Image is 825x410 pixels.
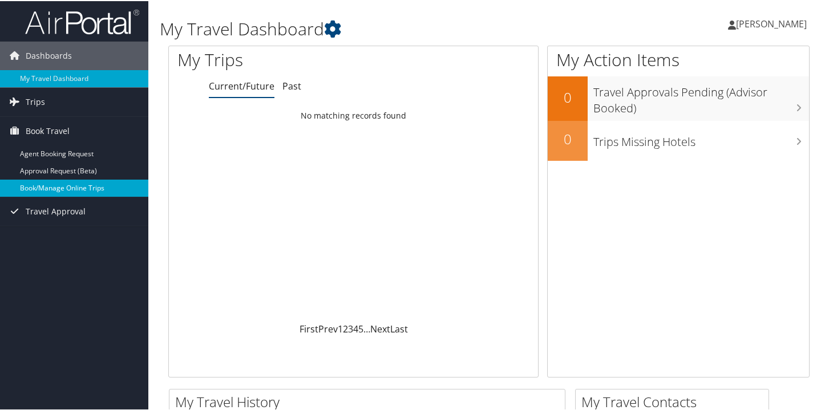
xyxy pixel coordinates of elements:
[548,120,809,160] a: 0Trips Missing Hotels
[338,322,343,334] a: 1
[548,75,809,119] a: 0Travel Approvals Pending (Advisor Booked)
[358,322,363,334] a: 5
[728,6,818,40] a: [PERSON_NAME]
[300,322,318,334] a: First
[593,127,809,149] h3: Trips Missing Hotels
[26,196,86,225] span: Travel Approval
[26,116,70,144] span: Book Travel
[177,47,376,71] h1: My Trips
[548,47,809,71] h1: My Action Items
[390,322,408,334] a: Last
[160,16,598,40] h1: My Travel Dashboard
[343,322,348,334] a: 2
[26,40,72,69] span: Dashboards
[548,128,588,148] h2: 0
[548,87,588,106] h2: 0
[736,17,807,29] span: [PERSON_NAME]
[353,322,358,334] a: 4
[26,87,45,115] span: Trips
[363,322,370,334] span: …
[318,322,338,334] a: Prev
[348,322,353,334] a: 3
[282,79,301,91] a: Past
[593,78,809,115] h3: Travel Approvals Pending (Advisor Booked)
[370,322,390,334] a: Next
[169,104,538,125] td: No matching records found
[209,79,274,91] a: Current/Future
[25,7,139,34] img: airportal-logo.png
